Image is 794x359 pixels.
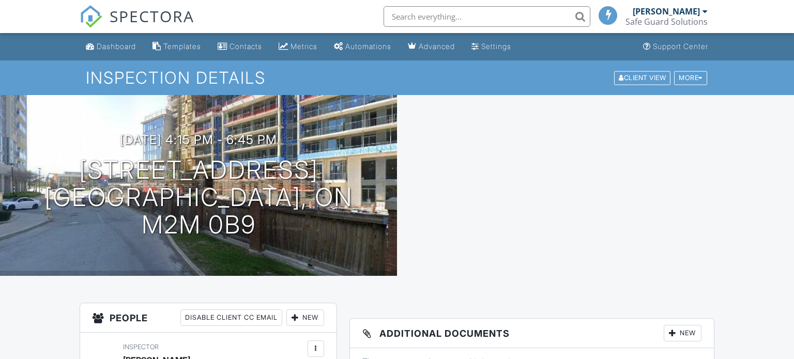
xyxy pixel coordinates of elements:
[286,309,324,326] div: New
[86,69,708,87] h1: Inspection Details
[110,5,194,27] span: SPECTORA
[80,303,337,333] h3: People
[639,37,712,56] a: Support Center
[653,42,708,51] div: Support Center
[345,42,391,51] div: Automations
[80,14,194,36] a: SPECTORA
[467,37,515,56] a: Settings
[625,17,708,27] div: Safe Guard Solutions
[82,37,140,56] a: Dashboard
[291,42,317,51] div: Metrics
[384,6,590,27] input: Search everything...
[213,37,266,56] a: Contacts
[419,42,455,51] div: Advanced
[120,133,277,147] h3: [DATE] 4:15 pm - 6:45 pm
[350,319,714,348] h3: Additional Documents
[481,42,511,51] div: Settings
[613,73,673,81] a: Client View
[674,71,707,85] div: More
[163,42,201,51] div: Templates
[614,71,670,85] div: Client View
[404,37,459,56] a: Advanced
[230,42,262,51] div: Contacts
[80,5,102,28] img: The Best Home Inspection Software - Spectora
[330,37,395,56] a: Automations (Basic)
[123,343,159,351] span: Inspector
[633,6,700,17] div: [PERSON_NAME]
[274,37,322,56] a: Metrics
[148,37,205,56] a: Templates
[664,325,701,341] div: New
[180,309,282,326] div: Disable Client CC Email
[17,157,380,238] h1: [STREET_ADDRESS] [GEOGRAPHIC_DATA], ON M2M 0B9
[97,42,136,51] div: Dashboard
